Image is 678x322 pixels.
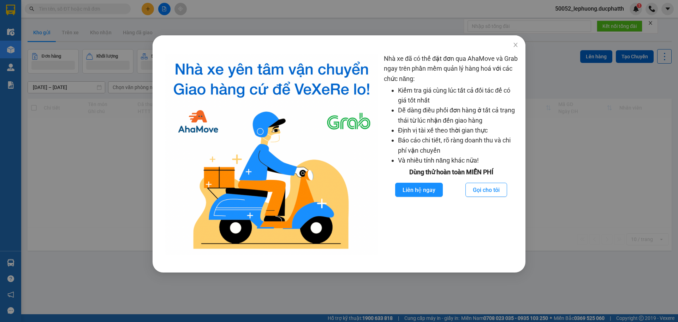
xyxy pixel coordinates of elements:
li: Kiểm tra giá cùng lúc tất cả đối tác để có giá tốt nhất [398,86,518,106]
li: Báo cáo chi tiết, rõ ràng doanh thu và chi phí vận chuyển [398,135,518,156]
button: Close [506,35,525,55]
span: Gọi cho tôi [473,186,500,194]
div: Nhà xe đã có thể đặt đơn qua AhaMove và Grab ngay trên phần mềm quản lý hàng hoá với các chức năng: [384,54,518,255]
button: Gọi cho tôi [465,183,507,197]
span: close [513,42,518,48]
button: Liên hệ ngay [395,183,443,197]
li: Và nhiều tính năng khác nữa! [398,156,518,165]
div: Dùng thử hoàn toàn MIỄN PHÍ [384,167,518,177]
span: Liên hệ ngay [403,186,435,194]
li: Định vị tài xế theo thời gian thực [398,125,518,135]
li: Dễ dàng điều phối đơn hàng ở tất cả trạng thái từ lúc nhận đến giao hàng [398,105,518,125]
img: logo [165,54,378,255]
